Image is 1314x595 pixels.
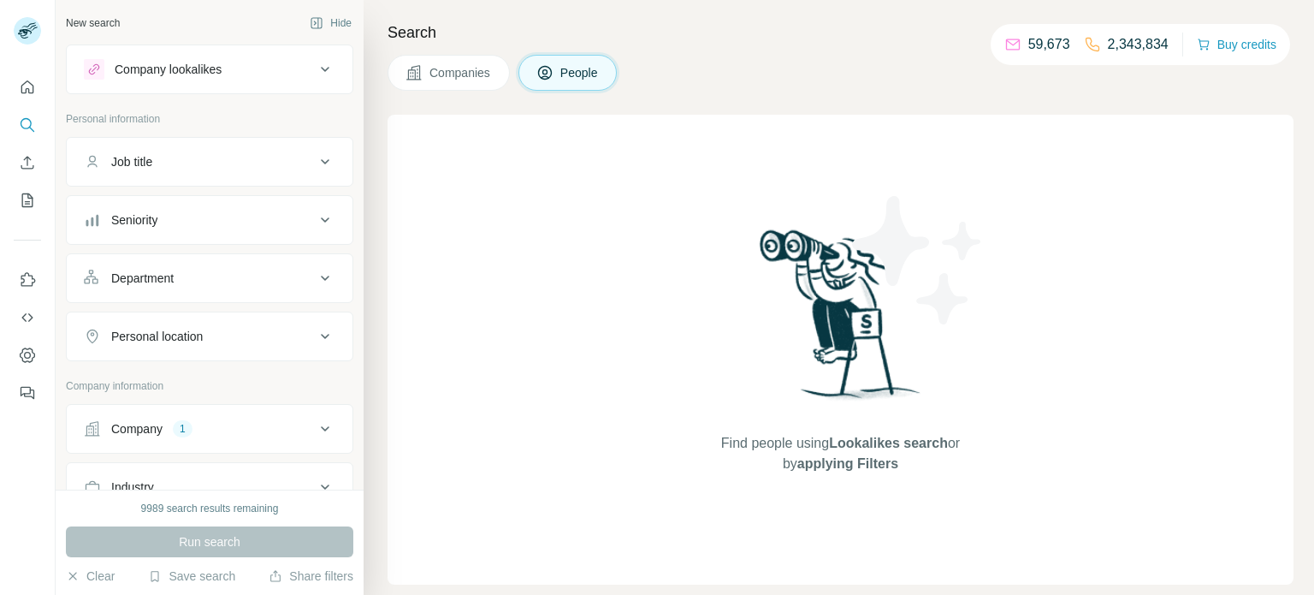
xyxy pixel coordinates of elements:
[752,225,930,416] img: Surfe Illustration - Woman searching with binoculars
[1028,34,1070,55] p: 59,673
[14,378,41,408] button: Feedback
[429,64,492,81] span: Companies
[115,61,222,78] div: Company lookalikes
[14,302,41,333] button: Use Surfe API
[67,199,352,241] button: Seniority
[841,183,995,337] img: Surfe Illustration - Stars
[66,15,120,31] div: New search
[1108,34,1169,55] p: 2,343,834
[14,265,41,295] button: Use Surfe on LinkedIn
[14,185,41,216] button: My lists
[148,568,235,585] button: Save search
[66,568,115,585] button: Clear
[797,456,898,471] span: applying Filters
[388,21,1293,45] h4: Search
[67,467,352,508] button: Industry
[67,408,352,449] button: Company1
[67,316,352,357] button: Personal location
[66,378,353,394] p: Company information
[67,258,352,299] button: Department
[67,141,352,182] button: Job title
[1197,33,1276,57] button: Buy credits
[111,420,163,437] div: Company
[111,270,174,287] div: Department
[14,72,41,103] button: Quick start
[111,479,154,496] div: Industry
[269,568,353,585] button: Share filters
[111,328,203,345] div: Personal location
[829,436,948,450] span: Lookalikes search
[111,153,152,170] div: Job title
[66,111,353,127] p: Personal information
[14,147,41,178] button: Enrich CSV
[111,211,157,229] div: Seniority
[298,10,364,36] button: Hide
[703,433,977,474] span: Find people using or by
[560,64,600,81] span: People
[14,340,41,371] button: Dashboard
[14,110,41,140] button: Search
[67,49,352,90] button: Company lookalikes
[141,501,279,516] div: 9989 search results remaining
[173,421,192,437] div: 1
